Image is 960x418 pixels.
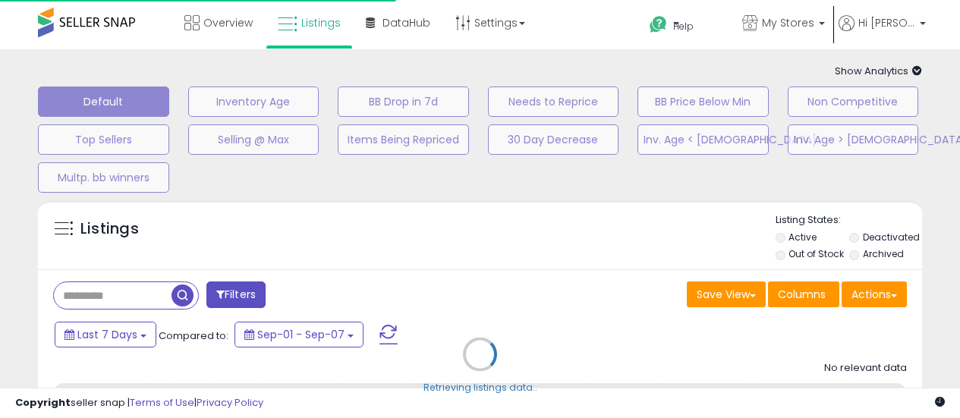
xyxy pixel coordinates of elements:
[301,15,341,30] span: Listings
[673,20,694,33] span: Help
[338,124,469,155] button: Items Being Repriced
[188,86,319,117] button: Inventory Age
[788,124,919,155] button: Inv. Age > [DEMOGRAPHIC_DATA]
[203,15,253,30] span: Overview
[38,162,169,193] button: Multp. bb winners
[488,86,619,117] button: Needs to Reprice
[839,15,926,49] a: Hi [PERSON_NAME]
[637,86,769,117] button: BB Price Below Min
[38,124,169,155] button: Top Sellers
[38,86,169,117] button: Default
[382,15,430,30] span: DataHub
[188,124,319,155] button: Selling @ Max
[649,15,668,34] i: Get Help
[762,15,814,30] span: My Stores
[423,381,537,394] div: Retrieving listings data..
[788,86,919,117] button: Non Competitive
[488,124,619,155] button: 30 Day Decrease
[637,124,769,155] button: Inv. Age < [DEMOGRAPHIC_DATA]
[15,396,263,410] div: seller snap | |
[858,15,915,30] span: Hi [PERSON_NAME]
[15,395,71,410] strong: Copyright
[637,4,729,49] a: Help
[835,64,922,78] span: Show Analytics
[338,86,469,117] button: BB Drop in 7d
